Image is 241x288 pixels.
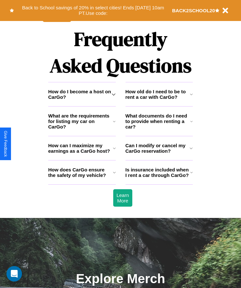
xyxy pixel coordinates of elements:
[48,113,113,129] h3: What are the requirements for listing my car on CarGo?
[3,131,8,157] div: Give Feedback
[48,89,112,100] h3: How do I become a host on CarGo?
[126,113,191,129] h3: What documents do I need to provide when renting a car?
[48,23,193,82] h1: Frequently Asked Questions
[48,167,113,178] h3: How does CarGo ensure the safety of my vehicle?
[126,167,190,178] h3: Is insurance included when I rent a car through CarGo?
[113,189,132,207] button: Learn More
[48,143,113,154] h3: How can I maximize my earnings as a CarGo host?
[6,266,22,282] div: Open Intercom Messenger
[14,3,172,18] button: Back to School savings of 20% in select cities! Ends [DATE] 10am PT.Use code:
[126,89,190,100] h3: How old do I need to be to rent a car with CarGo?
[126,143,190,154] h3: Can I modify or cancel my CarGo reservation?
[172,8,215,13] b: BACK2SCHOOL20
